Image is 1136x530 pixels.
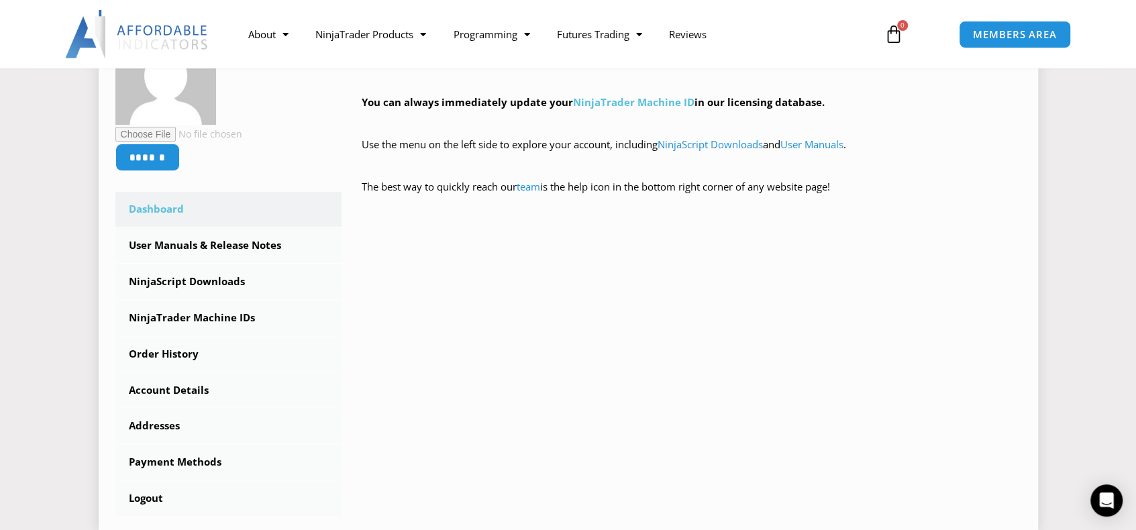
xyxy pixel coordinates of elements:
[65,10,209,58] img: LogoAI | Affordable Indicators – NinjaTrader
[115,301,342,335] a: NinjaTrader Machine IDs
[973,30,1057,40] span: MEMBERS AREA
[115,192,342,516] nav: Account pages
[115,24,216,125] img: c72aef852bbf88a3114c080e1534215742d2e87633a4603fef091377b52d41b4
[115,264,342,299] a: NinjaScript Downloads
[517,180,540,193] a: team
[959,21,1071,48] a: MEMBERS AREA
[302,19,440,50] a: NinjaTrader Products
[362,178,1021,215] p: The best way to quickly reach our is the help icon in the bottom right corner of any website page!
[440,19,543,50] a: Programming
[362,136,1021,173] p: Use the menu on the left side to explore your account, including and .
[573,95,694,109] a: NinjaTrader Machine ID
[864,15,923,54] a: 0
[1090,484,1123,517] div: Open Intercom Messenger
[115,481,342,516] a: Logout
[362,30,1021,215] div: Hey ! Welcome to the Members Area. Thank you for being a valuable customer!
[897,20,908,31] span: 0
[235,19,868,50] nav: Menu
[780,138,843,151] a: User Manuals
[115,409,342,443] a: Addresses
[655,19,719,50] a: Reviews
[115,373,342,408] a: Account Details
[658,138,763,151] a: NinjaScript Downloads
[115,337,342,372] a: Order History
[362,95,825,109] strong: You can always immediately update your in our licensing database.
[115,192,342,227] a: Dashboard
[235,19,302,50] a: About
[115,228,342,263] a: User Manuals & Release Notes
[115,445,342,480] a: Payment Methods
[543,19,655,50] a: Futures Trading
